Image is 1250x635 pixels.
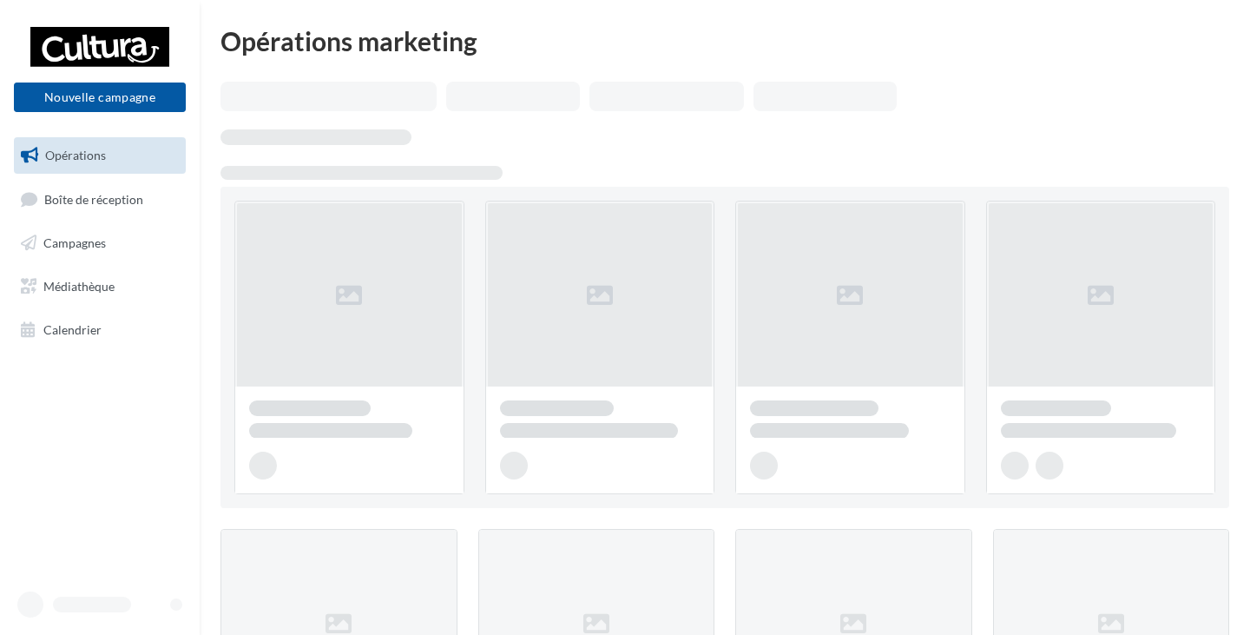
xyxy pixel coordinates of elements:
span: Campagnes [43,235,106,250]
a: Médiathèque [10,268,189,305]
a: Campagnes [10,225,189,261]
div: Opérations marketing [220,28,1229,54]
span: Calendrier [43,321,102,336]
span: Boîte de réception [44,191,143,206]
span: Médiathèque [43,279,115,294]
a: Boîte de réception [10,181,189,218]
button: Nouvelle campagne [14,83,186,112]
a: Opérations [10,137,189,174]
span: Opérations [45,148,106,162]
a: Calendrier [10,312,189,348]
